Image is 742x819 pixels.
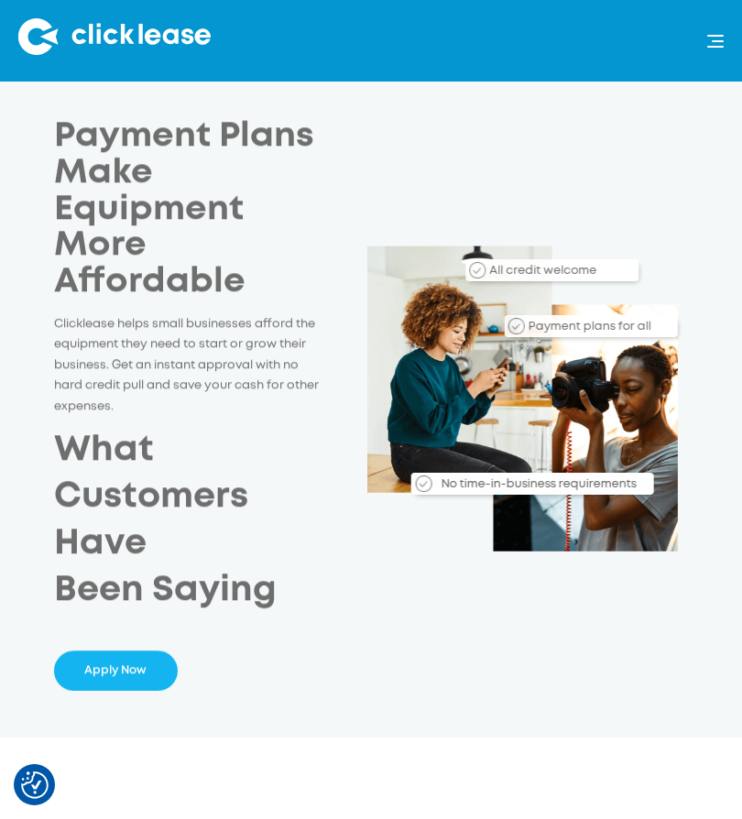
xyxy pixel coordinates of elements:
[689,18,724,64] div: menu
[441,476,653,493] div: No time-in-business requirements
[54,119,326,301] h1: Payment Plans Make Equipment More Affordable
[18,18,211,55] img: Clicklease logo
[367,246,678,551] img: Clicklease_customers
[54,651,178,691] a: Apply Now
[54,427,326,615] h2: What Customers Have Been Saying
[21,771,49,799] button: Consent Preferences
[489,263,638,279] div: All credit welcome
[416,475,432,492] img: Checkmark_callout
[507,318,524,334] img: Checkmark_callout
[54,314,326,418] p: Clicklease helps small businesses afford the equipment they need to start or grow their business....
[528,319,677,335] div: Payment plans for all
[21,771,49,799] img: Revisit consent button
[469,262,486,278] img: Checkmark_callout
